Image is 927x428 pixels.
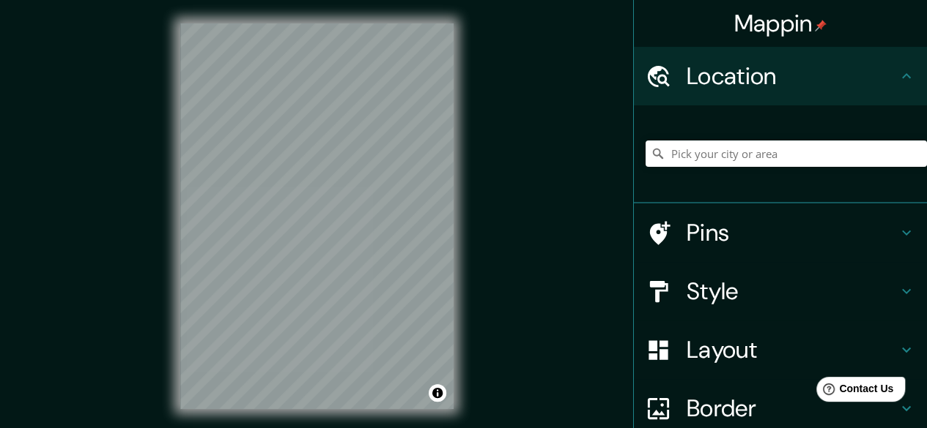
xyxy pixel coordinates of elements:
div: Location [634,47,927,105]
h4: Mappin [734,9,827,38]
h4: Layout [687,335,898,364]
h4: Location [687,61,898,91]
canvas: Map [180,23,454,409]
img: pin-icon.png [815,20,827,31]
input: Pick your city or area [646,140,927,167]
button: Toggle attribution [429,384,446,402]
h4: Border [687,394,898,423]
h4: Style [687,277,898,306]
h4: Pins [687,218,898,247]
div: Style [634,262,927,320]
iframe: Help widget launcher [797,371,911,412]
div: Pins [634,203,927,262]
div: Layout [634,320,927,379]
